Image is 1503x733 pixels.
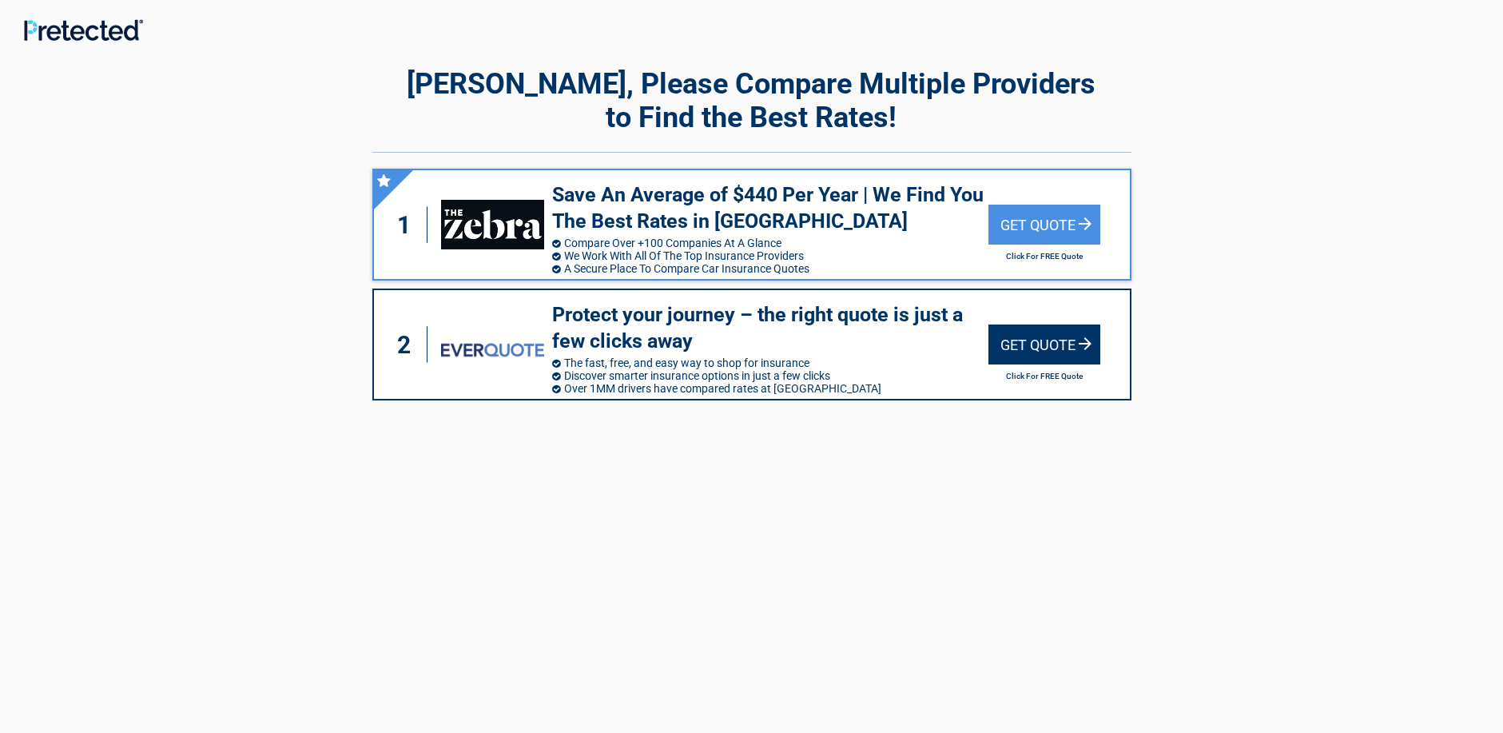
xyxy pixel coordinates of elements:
[988,252,1100,261] h2: Click For FREE Quote
[552,182,988,234] h3: Save An Average of $440 Per Year | We Find You The Best Rates in [GEOGRAPHIC_DATA]
[552,302,988,354] h3: Protect your journey – the right quote is just a few clicks away
[390,327,428,363] div: 2
[552,357,988,369] li: The fast, free, and easy way to shop for insurance
[24,19,143,41] img: Main Logo
[988,372,1100,380] h2: Click For FREE Quote
[390,207,428,243] div: 1
[988,205,1100,245] div: Get Quote
[552,249,988,262] li: We Work With All Of The Top Insurance Providers
[441,200,543,249] img: thezebra's logo
[552,237,988,249] li: Compare Over +100 Companies At A Glance
[372,67,1131,134] h2: [PERSON_NAME], Please Compare Multiple Providers to Find the Best Rates!
[552,382,988,395] li: Over 1MM drivers have compared rates at [GEOGRAPHIC_DATA]
[988,325,1100,365] div: Get Quote
[441,343,543,357] img: everquote's logo
[552,369,988,382] li: Discover smarter insurance options in just a few clicks
[552,262,988,275] li: A Secure Place To Compare Car Insurance Quotes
